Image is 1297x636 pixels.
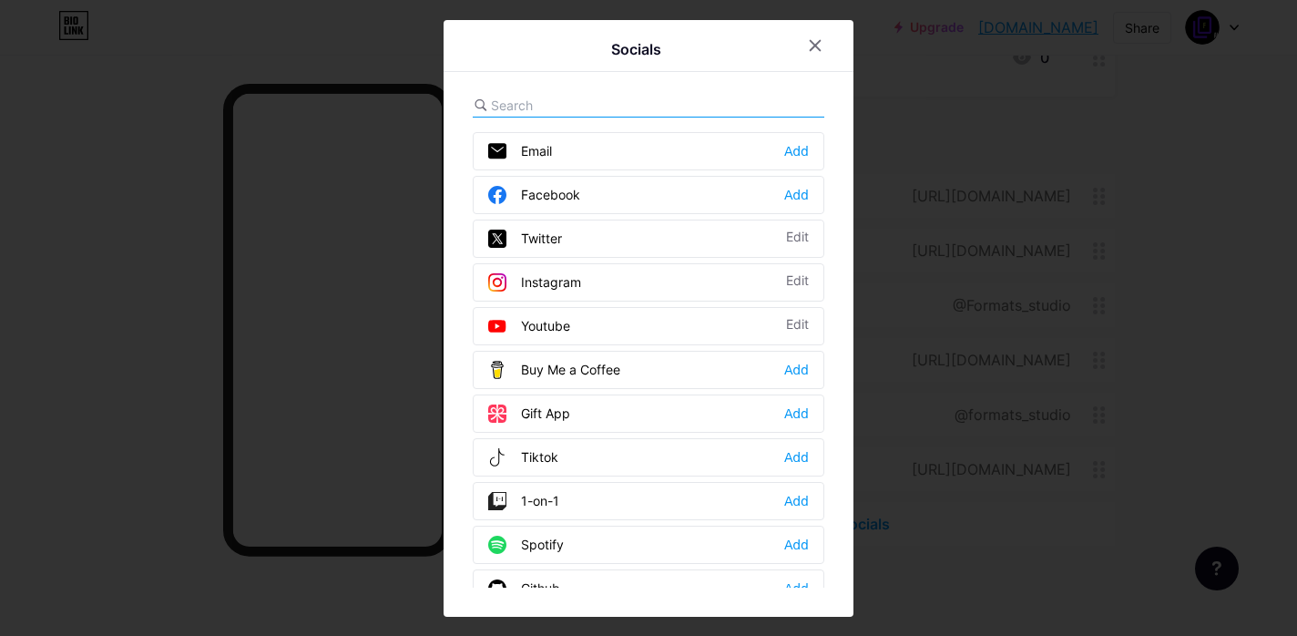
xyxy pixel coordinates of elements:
div: Edit [786,273,809,292]
div: Edit [786,317,809,335]
div: Gift App [488,405,570,423]
div: Youtube [488,317,570,335]
div: Add [784,186,809,204]
div: Buy Me a Coffee [488,361,620,379]
input: Search [491,96,692,115]
div: Instagram [488,273,581,292]
div: Tiktok [488,448,558,467]
div: Add [784,142,809,160]
div: Facebook [488,186,580,204]
div: 1-on-1 [488,492,559,510]
div: Add [784,536,809,554]
div: Socials [611,38,661,60]
div: Email [488,142,552,160]
div: Add [784,361,809,379]
div: Spotify [488,536,564,554]
div: Edit [786,230,809,248]
div: Add [784,580,809,598]
div: Add [784,448,809,467]
div: Twitter [488,230,562,248]
div: Github [488,580,560,598]
div: Add [784,492,809,510]
div: Add [784,405,809,423]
